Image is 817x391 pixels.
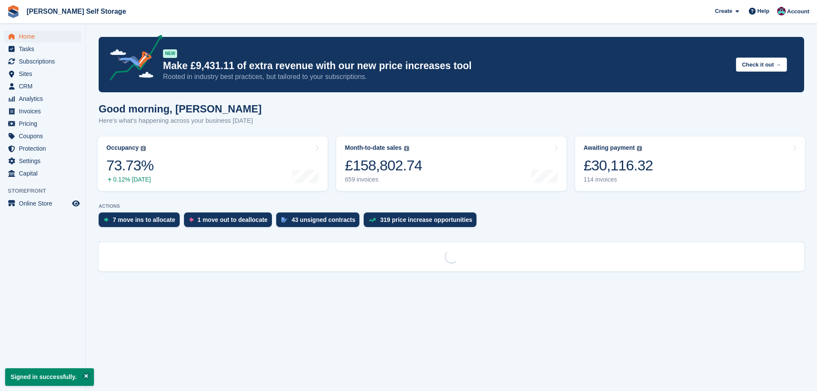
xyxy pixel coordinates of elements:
img: contract_signature_icon-13c848040528278c33f63329250d36e43548de30e8caae1d1a13099fd9432cc5.svg [281,217,287,222]
a: Preview store [71,198,81,209]
a: menu [4,43,81,55]
img: move_outs_to_deallocate_icon-f764333ba52eb49d3ac5e1228854f67142a1ed5810a6f6cc68b1a99e826820c5.svg [189,217,193,222]
div: Month-to-date sales [345,144,401,152]
a: [PERSON_NAME] Self Storage [23,4,130,18]
span: Invoices [19,105,70,117]
div: 73.73% [106,157,154,174]
span: Sites [19,68,70,80]
img: Ben [777,7,786,15]
span: Analytics [19,93,70,105]
div: 43 unsigned contracts [292,216,356,223]
img: move_ins_to_allocate_icon-fdf77a2bb77ea45bf5b3d319d69a93e2d87916cf1d5bf7949dd705db3b84f3ca.svg [104,217,109,222]
a: menu [4,130,81,142]
img: icon-info-grey-7440780725fd019a000dd9b08b2336e03edf1995a4989e88bcd33f0948082b44.svg [404,146,409,151]
a: menu [4,68,81,80]
a: 7 move ins to allocate [99,212,184,231]
span: Capital [19,167,70,179]
a: menu [4,155,81,167]
img: price_increase_opportunities-93ffe204e8149a01c8c9dc8f82e8f89637d9d84a8eef4429ea346261dce0b2c0.svg [369,218,376,222]
button: Check it out → [736,58,787,72]
p: Here's what's happening across your business [DATE] [99,116,262,126]
span: Help [757,7,769,15]
div: 114 invoices [584,176,653,183]
a: Occupancy 73.73% 0.12% [DATE] [98,136,328,191]
p: Rooted in industry best practices, but tailored to your subscriptions. [163,72,729,82]
span: Subscriptions [19,55,70,67]
a: 319 price increase opportunities [364,212,481,231]
span: Coupons [19,130,70,142]
a: menu [4,197,81,209]
div: £158,802.74 [345,157,422,174]
span: Online Store [19,197,70,209]
div: 7 move ins to allocate [113,216,175,223]
img: icon-info-grey-7440780725fd019a000dd9b08b2336e03edf1995a4989e88bcd33f0948082b44.svg [141,146,146,151]
div: Awaiting payment [584,144,635,152]
a: menu [4,30,81,42]
a: Month-to-date sales £158,802.74 659 invoices [336,136,566,191]
span: Tasks [19,43,70,55]
a: menu [4,167,81,179]
span: Storefront [8,187,85,195]
div: £30,116.32 [584,157,653,174]
div: 659 invoices [345,176,422,183]
a: menu [4,93,81,105]
span: Protection [19,142,70,155]
div: 1 move out to deallocate [198,216,268,223]
span: Pricing [19,118,70,130]
div: 0.12% [DATE] [106,176,154,183]
span: Account [787,7,809,16]
div: 319 price increase opportunities [380,216,472,223]
a: 1 move out to deallocate [184,212,276,231]
img: price-adjustments-announcement-icon-8257ccfd72463d97f412b2fc003d46551f7dbcb40ab6d574587a9cd5c0d94... [103,35,163,84]
img: icon-info-grey-7440780725fd019a000dd9b08b2336e03edf1995a4989e88bcd33f0948082b44.svg [637,146,642,151]
p: Make £9,431.11 of extra revenue with our new price increases tool [163,60,729,72]
a: Awaiting payment £30,116.32 114 invoices [575,136,805,191]
div: NEW [163,49,177,58]
span: Home [19,30,70,42]
div: Occupancy [106,144,139,152]
a: menu [4,80,81,92]
h1: Good morning, [PERSON_NAME] [99,103,262,115]
p: Signed in successfully. [5,368,94,386]
span: CRM [19,80,70,92]
a: menu [4,118,81,130]
a: menu [4,142,81,155]
span: Create [715,7,732,15]
a: menu [4,55,81,67]
img: stora-icon-8386f47178a22dfd0bd8f6a31ec36ba5ce8667c1dd55bd0f319d3a0aa187defe.svg [7,5,20,18]
span: Settings [19,155,70,167]
a: menu [4,105,81,117]
a: 43 unsigned contracts [276,212,364,231]
p: ACTIONS [99,203,804,209]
